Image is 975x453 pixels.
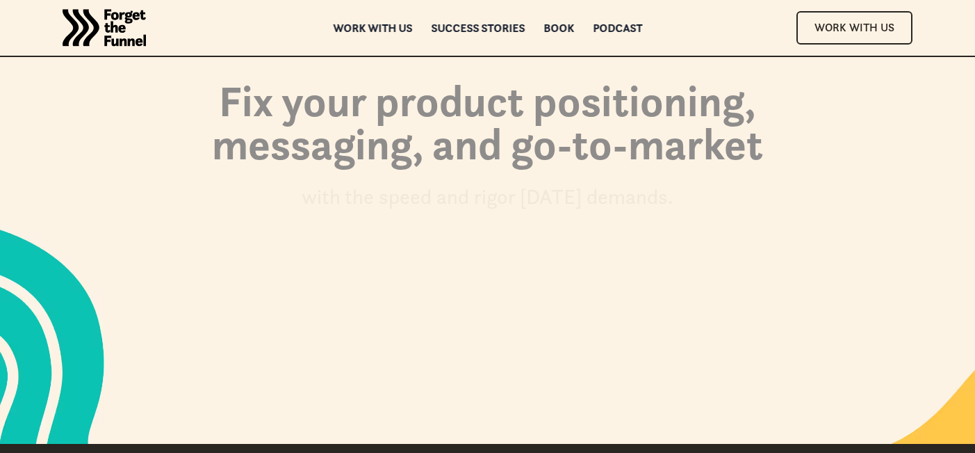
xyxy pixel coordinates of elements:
[593,23,642,33] a: Podcast
[302,182,673,211] div: with the speed and rigor [DATE] demands.
[543,23,574,33] a: Book
[431,23,525,33] a: Success Stories
[796,11,912,44] a: Work With Us
[124,79,851,180] h1: Fix your product positioning, messaging, and go-to-market
[333,23,412,33] a: Work with us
